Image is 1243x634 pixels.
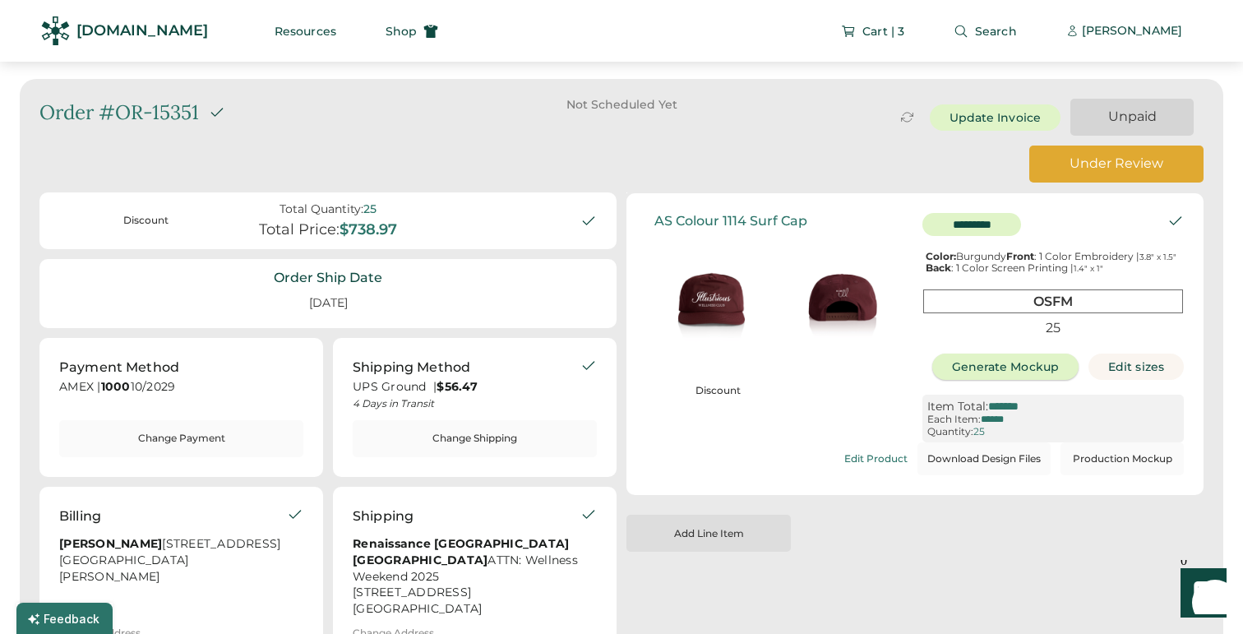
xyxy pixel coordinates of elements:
div: Billing [59,507,101,526]
font: 1.4" x 1" [1074,263,1103,274]
div: 25 [973,426,985,437]
div: $738.97 [340,221,397,239]
div: [DATE] [289,289,367,318]
button: Edit sizes [1088,354,1184,380]
div: Each Item: [927,414,981,425]
strong: [PERSON_NAME] [59,536,162,551]
button: Change Shipping [353,420,597,457]
span: Search [975,25,1017,37]
div: Order #OR-15351 [39,99,199,127]
div: AMEX | 10/2029 [59,379,303,400]
button: Cart | 3 [821,15,924,48]
strong: Back [926,261,951,274]
img: Rendered Logo - Screens [41,16,70,45]
div: Shipping Method [353,358,470,377]
strong: 1000 [101,379,131,394]
button: Production Mockup [1060,442,1184,475]
div: UPS Ground | [353,379,580,396]
button: Change Payment [59,420,303,457]
div: [STREET_ADDRESS] [GEOGRAPHIC_DATA][PERSON_NAME] [59,536,287,585]
div: [DOMAIN_NAME] [76,21,208,41]
div: Total Quantity: [280,202,363,216]
div: Item Total: [927,400,988,414]
div: 25 [363,202,377,216]
div: AS Colour 1114 Surf Cap [654,213,807,229]
div: Discount [653,384,783,398]
span: Shop [386,25,417,37]
div: Discount [69,214,222,228]
button: Download Design Files [917,442,1051,475]
strong: Renaissance [GEOGRAPHIC_DATA] [GEOGRAPHIC_DATA] [353,536,573,567]
div: Unpaid [1090,108,1174,126]
img: generate-image [777,235,908,366]
strong: Front [1006,250,1034,262]
div: [PERSON_NAME] [1082,23,1182,39]
div: Edit Product [844,453,908,465]
iframe: Front Chat [1165,560,1236,631]
strong: Color: [926,250,956,262]
button: Update Invoice [930,104,1060,131]
div: OSFM [923,289,1183,313]
div: Not Scheduled Yet [519,99,724,110]
button: Search [934,15,1037,48]
button: Generate Mockup [932,354,1079,380]
div: Total Price: [259,221,340,239]
button: Resources [255,15,356,48]
div: Burgundy : 1 Color Embroidery | : 1 Color Screen Printing | [922,251,1184,275]
button: Shop [366,15,458,48]
div: Payment Method [59,358,179,377]
span: Cart | 3 [862,25,904,37]
div: Order Ship Date [274,269,382,287]
div: Quantity: [927,426,973,437]
div: Under Review [1049,155,1184,173]
strong: $56.47 [437,379,478,394]
div: 4 Days in Transit [353,397,580,410]
button: Add Line Item [626,515,791,552]
div: Shipping [353,507,414,526]
img: generate-image [646,235,777,366]
div: ATTN: Wellness Weekend 2025 [STREET_ADDRESS] [GEOGRAPHIC_DATA] [353,536,580,618]
div: 25 [923,317,1183,339]
font: 3.8" x 1.5" [1139,252,1176,262]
